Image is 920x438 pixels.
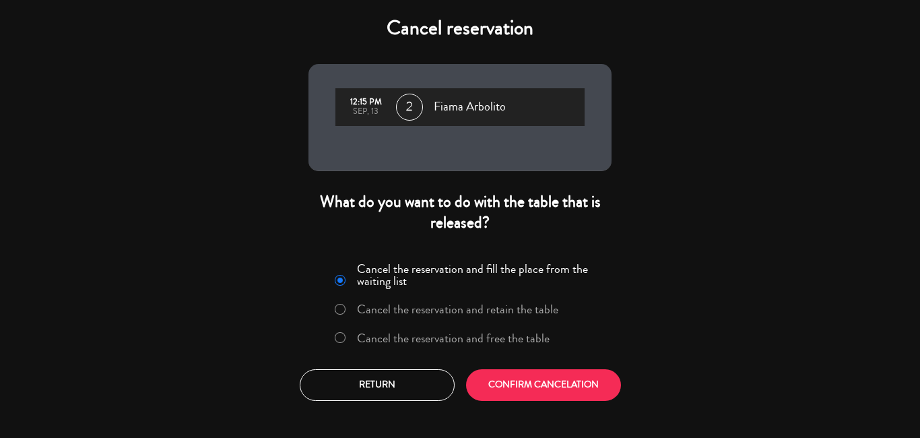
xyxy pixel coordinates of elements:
[300,369,455,401] button: Return
[357,303,558,315] label: Cancel the reservation and retain the table
[308,191,612,233] div: What do you want to do with the table that is released?
[342,107,389,117] div: Sep, 13
[434,97,506,117] span: Fiama Arbolito
[342,98,389,107] div: 12:15 PM
[396,94,423,121] span: 2
[466,369,621,401] button: CONFIRM CANCELATION
[308,16,612,40] h4: Cancel reservation
[357,332,550,344] label: Cancel the reservation and free the table
[357,263,603,287] label: Cancel the reservation and fill the place from the waiting list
